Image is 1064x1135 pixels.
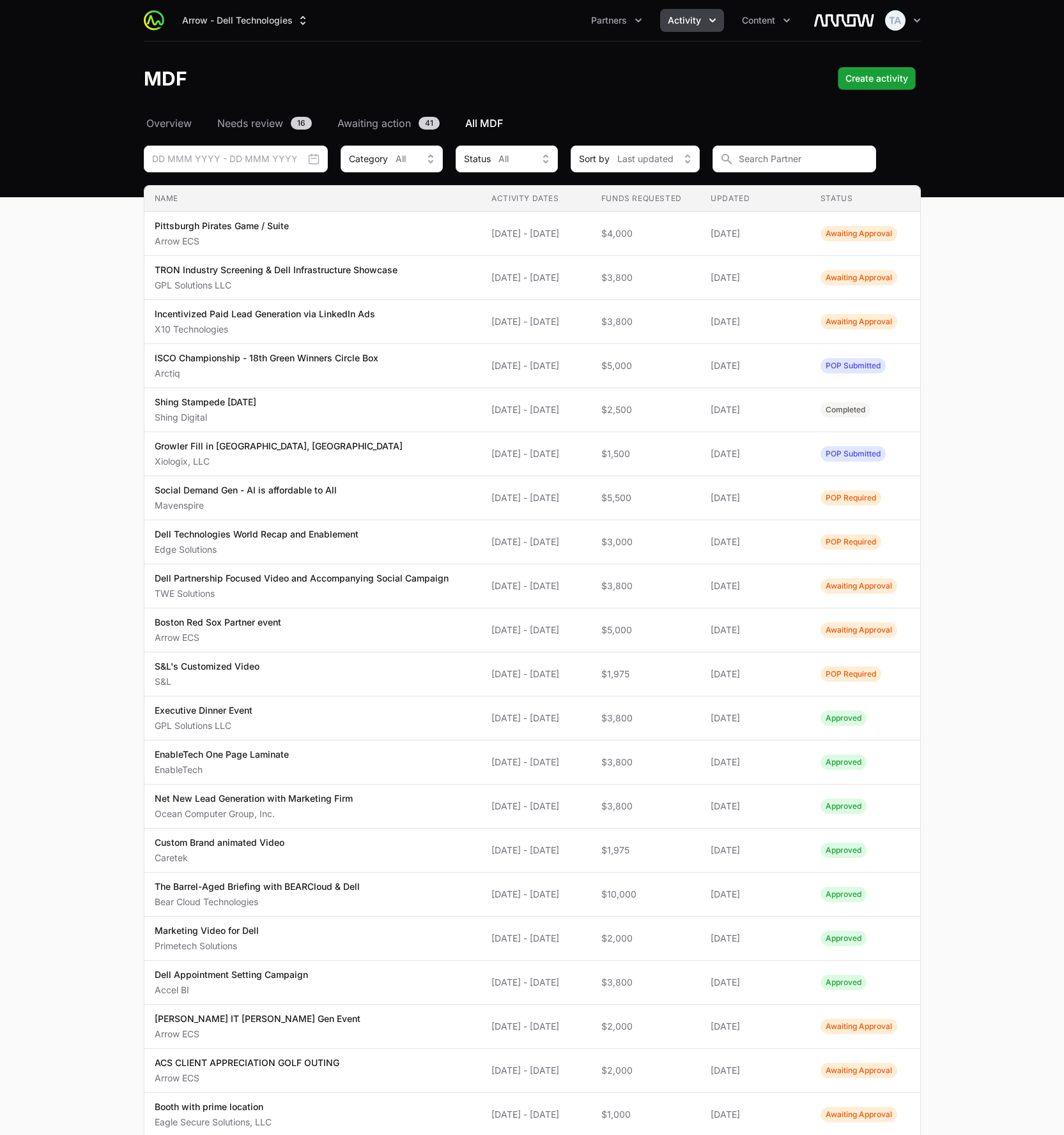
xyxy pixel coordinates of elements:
div: Sort by filter [571,146,700,172]
p: Primetech Solutions [155,940,259,952]
span: $3,800 [601,756,691,769]
span: $2,500 [601,403,691,416]
span: Activity Status [821,975,867,990]
span: $1,975 [601,844,691,857]
a: Overview [144,116,194,131]
div: Partners menu [583,9,650,32]
span: [DATE] [711,888,800,901]
p: Boston Red Sox Partner event [155,616,281,629]
th: Activity Dates [481,186,591,212]
span: [DATE] [711,447,800,460]
span: [DATE] [711,227,800,240]
div: Activity menu [660,9,724,32]
span: [DATE] - [DATE] [491,403,581,416]
span: [DATE] [711,624,800,636]
p: Dell Technologies World Recap and Enablement [155,528,359,541]
span: Activity Status [821,490,881,506]
button: Arrow - Dell Technologies [174,9,317,32]
span: [DATE] [711,1108,800,1121]
div: Primary actions [838,67,916,90]
span: [DATE] - [DATE] [491,932,581,945]
img: ActivitySource [144,10,164,31]
p: Arrow ECS [155,235,289,248]
div: Content menu [734,9,798,32]
p: Custom Brand animated Video [155,836,284,849]
span: Category [349,153,388,165]
span: [DATE] - [DATE] [491,844,581,857]
span: [DATE] - [DATE] [491,359,581,372]
span: Needs review [217,116,283,131]
span: [DATE] [711,1064,800,1077]
span: Activity Status [821,931,867,946]
p: EnableTech One Page Laminate [155,748,289,761]
span: Activity Status [821,578,897,594]
span: $10,000 [601,888,691,901]
span: Create activity [845,71,908,86]
div: Main navigation [164,9,798,32]
p: Ocean Computer Group, Inc. [155,808,353,820]
span: Last updated [617,153,674,165]
span: [DATE] [711,976,800,989]
p: Growler Fill in [GEOGRAPHIC_DATA], [GEOGRAPHIC_DATA] [155,440,403,453]
span: Activity Status [821,1063,897,1078]
span: Activity Status [821,358,886,373]
span: $3,000 [601,536,691,548]
span: [DATE] [711,1020,800,1033]
div: Activity Status filter [456,146,558,172]
p: S&L's Customized Video [155,660,259,673]
span: [DATE] [711,403,800,416]
span: All MDF [465,116,503,131]
span: $5,000 [601,359,691,372]
a: Awaiting action41 [335,116,442,131]
p: Arrow ECS [155,631,281,644]
button: Create activity [838,67,916,90]
span: Status [464,153,491,165]
nav: MDF navigation [144,116,921,131]
p: Incentivized Paid Lead Generation via LinkedIn Ads [155,308,375,320]
p: GPL Solutions LLC [155,279,397,292]
img: Timothy Arrow [885,10,906,31]
p: TWE Solutions [155,587,449,600]
span: [DATE] - [DATE] [491,1020,581,1033]
span: $3,800 [601,976,691,989]
span: [DATE] - [DATE] [491,580,581,592]
span: $1,500 [601,447,691,460]
th: Funds Requested [591,186,701,212]
span: [DATE] - [DATE] [491,976,581,989]
span: [DATE] - [DATE] [491,227,581,240]
span: $2,000 [601,932,691,945]
span: [DATE] [711,844,800,857]
span: Sort by [579,153,610,165]
span: [DATE] [711,800,800,813]
span: Activity [668,14,701,27]
span: [DATE] - [DATE] [491,271,581,284]
span: $3,800 [601,271,691,284]
span: Partners [591,14,627,27]
span: $1,000 [601,1108,691,1121]
img: Arrow [813,8,875,33]
p: ACS CLIENT APPRECIATION GOLF OUTING [155,1056,339,1069]
span: [DATE] - [DATE] [491,888,581,901]
p: The Barrel-Aged Briefing with BEARCloud & Dell [155,880,360,893]
p: X10 Technologies [155,323,375,336]
p: Arctiq [155,367,378,380]
span: All [396,153,406,165]
span: [DATE] [711,359,800,372]
span: $3,800 [601,580,691,592]
span: [DATE] - [DATE] [491,536,581,548]
span: [DATE] - [DATE] [491,1064,581,1077]
p: Accel BI [155,984,308,996]
span: [DATE] - [DATE] [491,447,581,460]
p: GPL Solutions LLC [155,719,252,732]
span: Overview [146,116,192,131]
span: [DATE] [711,492,800,504]
p: [PERSON_NAME] IT [PERSON_NAME] Gen Event [155,1012,360,1025]
span: Activity Status [821,799,867,814]
span: $3,800 [601,800,691,813]
th: Name [144,186,482,212]
p: Dell Partnership Focused Video and Accompanying Social Campaign [155,572,449,585]
span: 16 [291,117,312,130]
div: Activity Type filter [341,146,443,172]
input: DD MMM YYYY - DD MMM YYYY [144,146,328,172]
span: [DATE] [711,712,800,725]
